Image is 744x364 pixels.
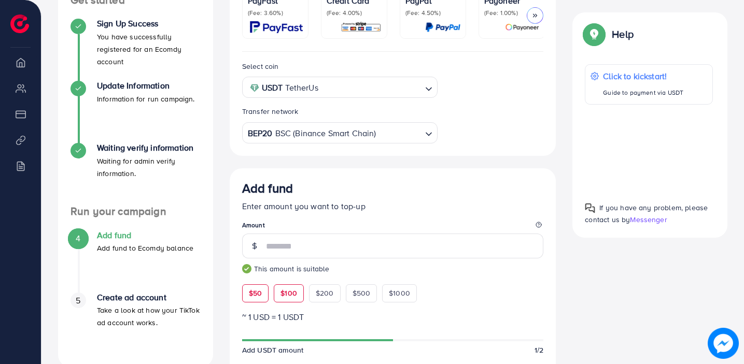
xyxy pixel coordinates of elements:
[10,14,29,33] img: logo
[353,288,371,298] span: $500
[327,9,382,17] p: (Fee: 4.00%)
[242,221,544,234] legend: Amount
[97,19,201,28] h4: Sign Up Success
[321,80,421,96] input: Search for option
[248,9,303,17] p: (Fee: 3.60%)
[242,345,303,355] span: Add USDT amount
[58,143,213,205] li: Waiting verify information
[630,214,667,225] span: Messenger
[285,80,318,95] span: TetherUs
[242,200,544,212] p: Enter amount you want to top-up
[76,295,80,307] span: 5
[97,230,193,240] h4: Add fund
[250,21,303,33] img: card
[242,264,544,274] small: This amount is suitable
[603,70,683,82] p: Click to kickstart!
[242,106,299,117] label: Transfer network
[425,21,460,33] img: card
[97,304,201,329] p: Take a look at how your TikTok ad account works.
[242,77,438,98] div: Search for option
[248,126,273,141] strong: BEP20
[97,81,195,91] h4: Update Information
[242,311,544,323] p: ~ 1 USD = 1 USDT
[389,288,410,298] span: $1000
[484,9,539,17] p: (Fee: 1.00%)
[58,230,213,293] li: Add fund
[585,25,603,43] img: Popup guide
[76,232,80,244] span: 4
[612,28,634,40] p: Help
[377,125,421,141] input: Search for option
[97,293,201,302] h4: Create ad account
[275,126,376,141] span: BSC (Binance Smart Chain)
[585,203,595,213] img: Popup guide
[242,181,293,196] h3: Add fund
[250,83,259,93] img: coin
[405,9,460,17] p: (Fee: 4.50%)
[242,122,438,143] div: Search for option
[316,288,334,298] span: $200
[97,93,195,105] p: Information for run campaign.
[97,155,201,180] p: Waiting for admin verify information.
[505,21,539,33] img: card
[249,288,262,298] span: $50
[585,202,708,225] span: If you have any problem, please contact us by
[58,293,213,355] li: Create ad account
[242,61,279,71] label: Select coin
[97,143,201,153] h4: Waiting verify information
[535,345,543,355] span: 1/2
[58,19,213,81] li: Sign Up Success
[262,80,283,95] strong: USDT
[242,264,251,273] img: guide
[341,21,382,33] img: card
[708,328,739,359] img: image
[603,86,683,99] p: Guide to payment via USDT
[58,205,213,218] h4: Run your campaign
[97,31,201,68] p: You have successfully registered for an Ecomdy account
[97,242,193,254] p: Add fund to Ecomdy balance
[280,288,297,298] span: $100
[58,81,213,143] li: Update Information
